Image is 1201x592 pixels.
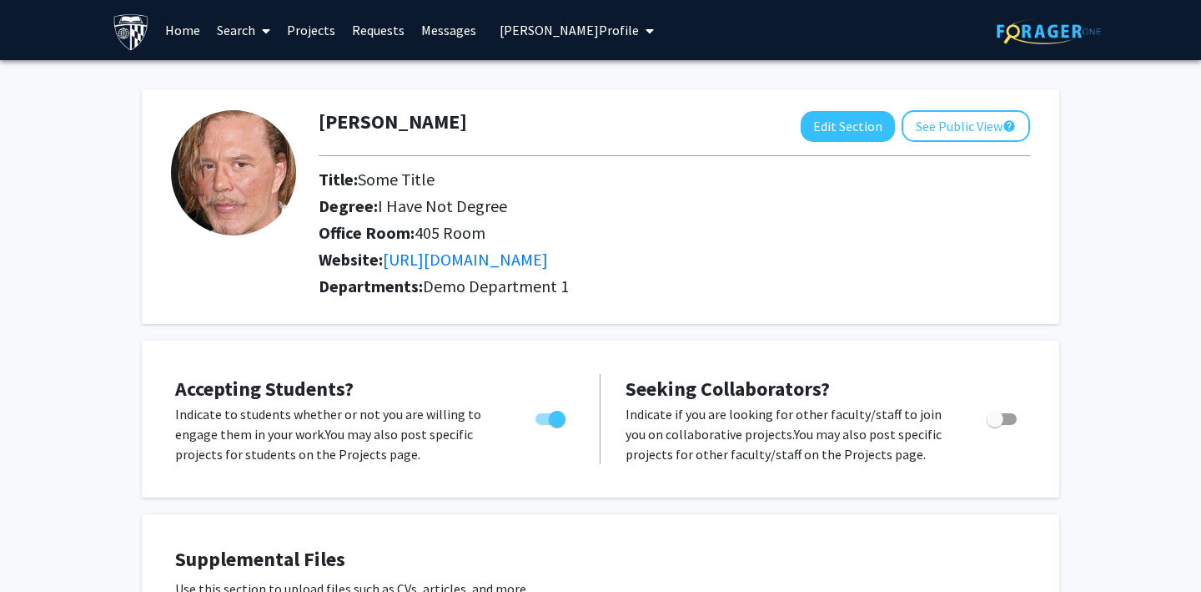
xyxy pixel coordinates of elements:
[13,517,71,579] iframe: Chat
[319,250,1030,270] h2: Website:
[344,1,413,59] a: Requests
[319,223,1030,243] h2: Office Room:
[171,110,296,235] img: Profile Picture
[997,18,1101,44] img: ForagerOne Logo
[1003,116,1016,136] mat-icon: help
[279,1,344,59] a: Projects
[113,13,150,51] img: Demo University Logo
[423,276,569,296] span: Demo Department 1
[175,548,1026,572] h4: Supplemental Files
[626,404,955,464] p: Indicate if you are looking for other faculty/staff to join you on collaborative projects. You ma...
[413,1,485,59] a: Messages
[980,404,1026,429] div: Toggle
[319,196,1030,216] h2: Degree:
[358,169,435,190] span: Some Title
[500,22,639,38] span: [PERSON_NAME] Profile
[378,195,507,216] span: I Have Not Degree
[383,249,548,270] a: Opens in a new tab
[529,404,575,429] div: Toggle
[626,376,830,402] span: Seeking Collaborators?
[902,110,1030,142] button: See Public View
[801,111,895,142] button: Edit Section
[175,404,504,464] p: Indicate to students whether or not you are willing to engage them in your work. You may also pos...
[319,170,1030,190] h2: Title:
[157,1,209,59] a: Home
[415,222,485,243] span: 405 Room
[209,1,279,59] a: Search
[175,376,354,402] span: Accepting Students?
[306,276,1043,296] h2: Departments:
[319,110,467,134] h1: [PERSON_NAME]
